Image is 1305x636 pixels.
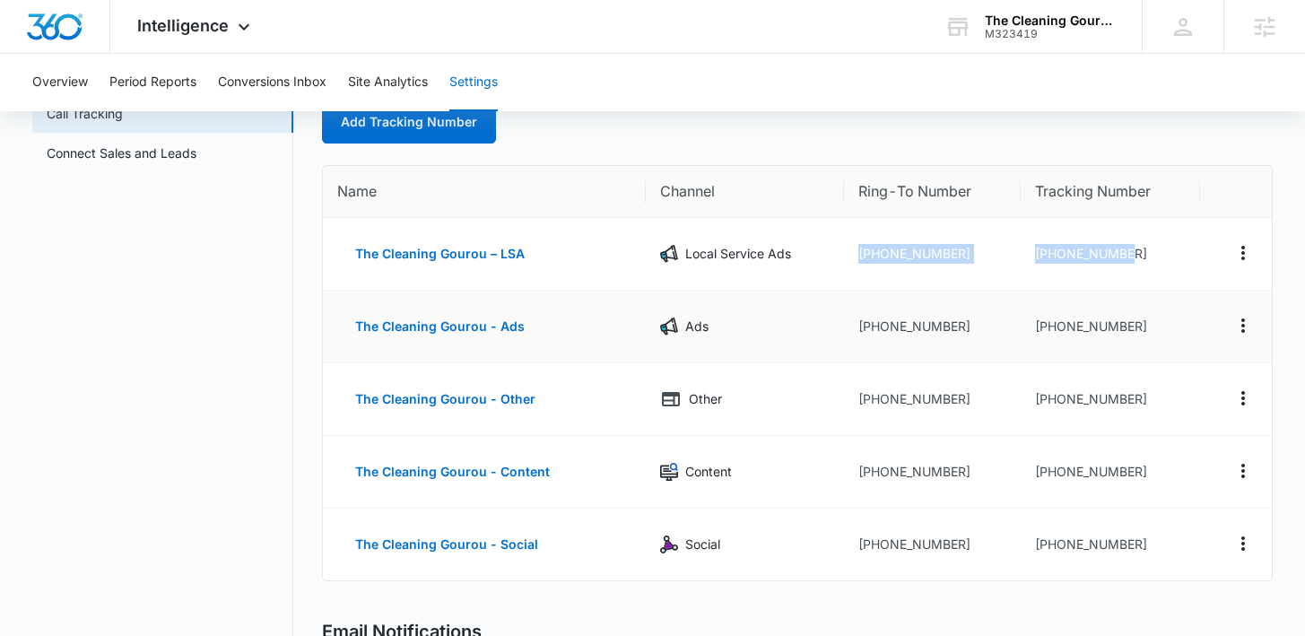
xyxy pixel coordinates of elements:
img: Social [660,536,678,553]
td: [PHONE_NUMBER] [844,218,1021,291]
th: Ring-To Number [844,166,1021,218]
td: [PHONE_NUMBER] [1021,291,1200,363]
div: Keywords by Traffic [198,106,302,118]
img: Content [660,463,678,481]
img: logo_orange.svg [29,29,43,43]
a: Call Tracking [47,104,123,123]
td: [PHONE_NUMBER] [1021,436,1200,509]
th: Channel [646,166,844,218]
button: Actions [1229,457,1257,485]
td: [PHONE_NUMBER] [1021,363,1200,436]
th: Tracking Number [1021,166,1200,218]
img: tab_keywords_by_traffic_grey.svg [178,104,193,118]
div: account id [985,28,1116,40]
button: The Cleaning Gourou – LSA [337,232,543,275]
button: The Cleaning Gourou - Ads [337,305,543,348]
button: Actions [1229,529,1257,558]
button: Actions [1229,384,1257,413]
td: [PHONE_NUMBER] [844,363,1021,436]
button: Period Reports [109,54,196,111]
div: Domain: [DOMAIN_NAME] [47,47,197,61]
p: Local Service Ads [685,244,791,264]
img: website_grey.svg [29,47,43,61]
button: Actions [1229,239,1257,267]
td: [PHONE_NUMBER] [1021,218,1200,291]
button: The Cleaning Gourou - Content [337,450,568,493]
span: Intelligence [137,16,229,35]
div: Domain Overview [68,106,161,118]
p: Content [685,462,732,482]
a: Connect Sales and Leads [47,144,196,162]
td: [PHONE_NUMBER] [844,436,1021,509]
td: [PHONE_NUMBER] [844,509,1021,580]
img: Local Service Ads [660,245,678,263]
button: The Cleaning Gourou - Other [337,378,553,421]
p: Ads [685,317,709,336]
p: Social [685,535,720,554]
button: Overview [32,54,88,111]
p: Other [689,389,722,409]
img: Ads [660,318,678,335]
button: The Cleaning Gourou - Social [337,523,556,566]
a: Add Tracking Number [322,100,496,144]
div: account name [985,13,1116,28]
button: Actions [1229,311,1257,340]
td: [PHONE_NUMBER] [1021,509,1200,580]
td: [PHONE_NUMBER] [844,291,1021,363]
img: tab_domain_overview_orange.svg [48,104,63,118]
button: Conversions Inbox [218,54,326,111]
button: Settings [449,54,498,111]
th: Name [323,166,645,218]
div: v 4.0.25 [50,29,88,43]
button: Site Analytics [348,54,428,111]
